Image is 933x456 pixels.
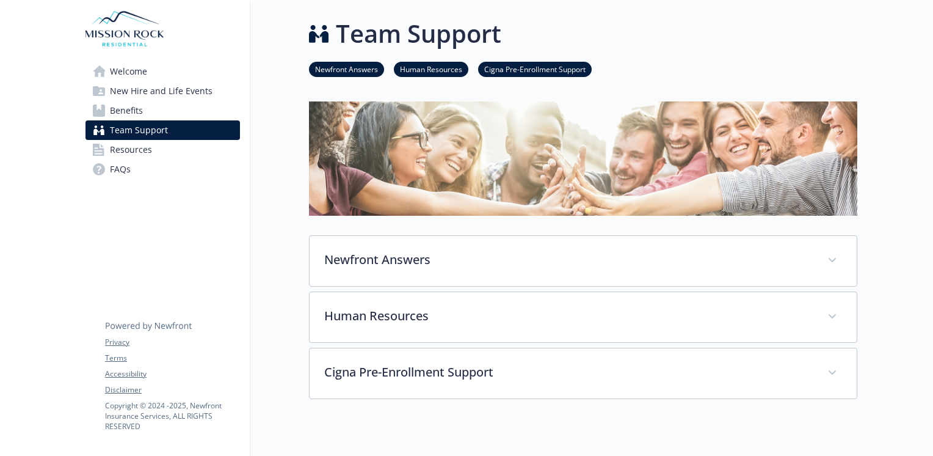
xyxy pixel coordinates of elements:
a: Cigna Pre-Enrollment Support [478,63,592,75]
a: Benefits [85,101,240,120]
a: FAQs [85,160,240,179]
p: Human Resources [324,307,813,325]
span: FAQs [110,160,131,179]
a: Human Resources [394,63,468,75]
img: team support page banner [309,101,857,216]
a: Terms [105,353,239,364]
span: New Hire and Life Events [110,81,212,101]
a: Resources [85,140,240,160]
span: Team Support [110,120,168,140]
h1: Team Support [336,15,501,52]
div: Human Resources [310,292,857,342]
span: Welcome [110,62,147,81]
span: Resources [110,140,152,160]
p: Cigna Pre-Enrollment Support [324,363,813,381]
p: Newfront Answers [324,251,813,269]
a: Team Support [85,120,240,140]
div: Cigna Pre-Enrollment Support [310,348,857,399]
span: Benefits [110,101,143,120]
p: Copyright © 2024 - 2025 , Newfront Insurance Services, ALL RIGHTS RESERVED [105,400,239,432]
a: Privacy [105,337,239,348]
a: New Hire and Life Events [85,81,240,101]
a: Disclaimer [105,384,239,395]
a: Newfront Answers [309,63,384,75]
div: Newfront Answers [310,236,857,286]
a: Accessibility [105,369,239,380]
a: Welcome [85,62,240,81]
